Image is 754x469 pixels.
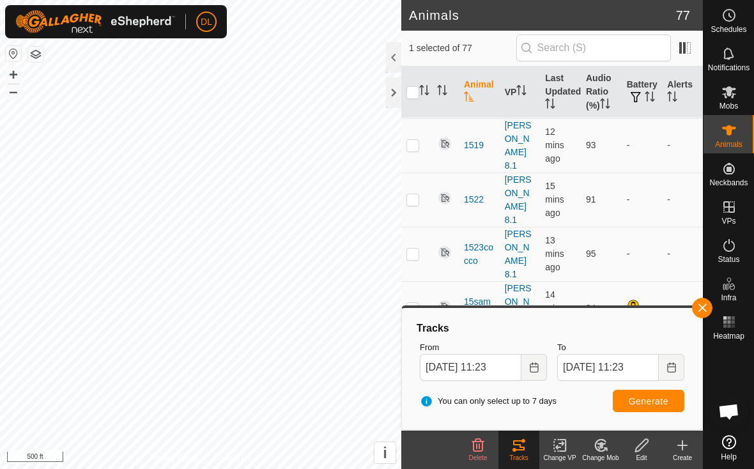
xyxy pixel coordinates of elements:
[437,299,452,314] img: returning off
[437,87,447,97] p-sorticon: Activate to sort
[621,453,662,463] div: Edit
[721,453,737,461] span: Help
[586,249,596,259] span: 95
[419,87,429,97] p-sorticon: Activate to sort
[718,256,739,263] span: Status
[662,66,703,118] th: Alerts
[464,139,484,152] span: 1519
[539,453,580,463] div: Change VP
[415,321,689,336] div: Tracks
[659,354,684,381] button: Choose Date
[420,341,547,354] label: From
[721,294,736,302] span: Infra
[469,454,488,461] span: Delete
[521,354,547,381] button: Choose Date
[622,227,663,281] td: -
[676,6,690,25] span: 77
[464,93,474,104] p-sorticon: Activate to sort
[709,179,748,187] span: Neckbands
[711,26,746,33] span: Schedules
[464,295,495,322] span: 15sammie
[505,229,532,279] a: [PERSON_NAME] 8.1
[662,453,703,463] div: Create
[545,127,564,164] span: 15 Oct 2025 at 11:11 am
[710,392,748,431] div: Open chat
[150,452,198,464] a: Privacy Policy
[516,87,527,97] p-sorticon: Activate to sort
[713,332,744,340] span: Heatmap
[645,93,655,104] p-sorticon: Activate to sort
[667,93,677,104] p-sorticon: Activate to sort
[545,289,564,327] span: 15 Oct 2025 at 11:08 am
[557,341,684,354] label: To
[719,102,738,110] span: Mobs
[586,194,596,204] span: 91
[516,35,671,61] input: Search (S)
[600,100,610,111] p-sorticon: Activate to sort
[6,46,21,61] button: Reset Map
[715,141,742,148] span: Animals
[505,174,532,225] a: [PERSON_NAME] 8.1
[383,444,387,461] span: i
[15,10,175,33] img: Gallagher Logo
[613,390,684,412] button: Generate
[505,283,532,334] a: [PERSON_NAME] 8.1
[28,47,43,62] button: Map Layers
[500,66,541,118] th: VP
[708,64,750,72] span: Notifications
[629,396,668,406] span: Generate
[201,15,212,29] span: DL
[586,303,596,313] span: 94
[213,452,251,464] a: Contact Us
[545,181,564,218] span: 15 Oct 2025 at 11:08 am
[505,120,532,171] a: [PERSON_NAME] 8.1
[437,136,452,151] img: returning off
[6,67,21,82] button: +
[437,190,452,206] img: returning off
[662,173,703,227] td: -
[662,118,703,173] td: -
[622,66,663,118] th: Battery
[581,66,622,118] th: Audio Ratio (%)
[622,118,663,173] td: -
[540,66,581,118] th: Last Updated
[420,395,557,408] span: You can only select up to 7 days
[586,140,596,150] span: 93
[545,100,555,111] p-sorticon: Activate to sort
[464,241,495,268] span: 1523cocco
[580,453,621,463] div: Change Mob
[662,281,703,335] td: -
[374,442,396,463] button: i
[409,42,516,55] span: 1 selected of 77
[437,245,452,260] img: returning off
[721,217,735,225] span: VPs
[662,227,703,281] td: -
[6,84,21,99] button: –
[704,430,754,466] a: Help
[459,66,500,118] th: Animal
[409,8,676,23] h2: Animals
[545,235,564,272] span: 15 Oct 2025 at 11:09 am
[464,193,484,206] span: 1522
[622,173,663,227] td: -
[498,453,539,463] div: Tracks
